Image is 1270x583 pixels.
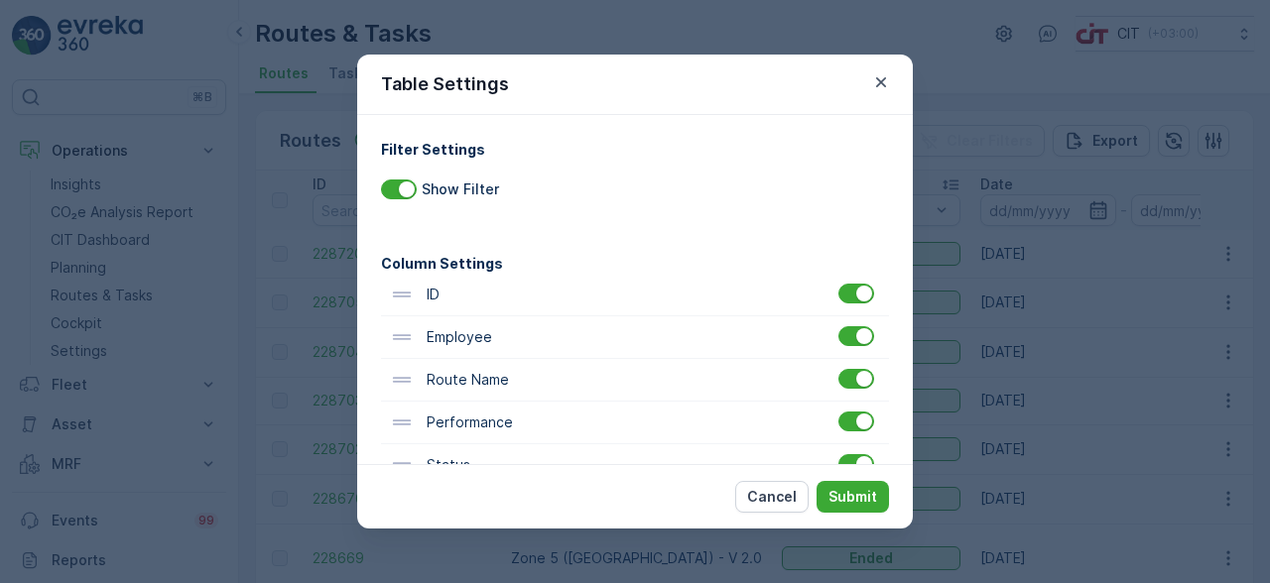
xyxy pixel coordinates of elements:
p: Cancel [747,487,797,507]
button: Submit [817,481,889,513]
p: Submit [828,487,877,507]
p: Performance [423,412,513,432]
h4: Column Settings [381,253,889,274]
div: Status [381,444,889,487]
button: Cancel [735,481,809,513]
h4: Filter Settings [381,139,889,160]
p: ID [423,285,440,304]
div: Employee [381,316,889,359]
div: Route Name [381,359,889,402]
div: Performance [381,402,889,444]
div: ID [381,274,889,316]
p: Status [423,455,470,475]
p: Route Name [423,370,509,390]
p: Employee [423,327,492,347]
p: Show Filter [422,179,499,199]
p: Table Settings [381,70,509,98]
